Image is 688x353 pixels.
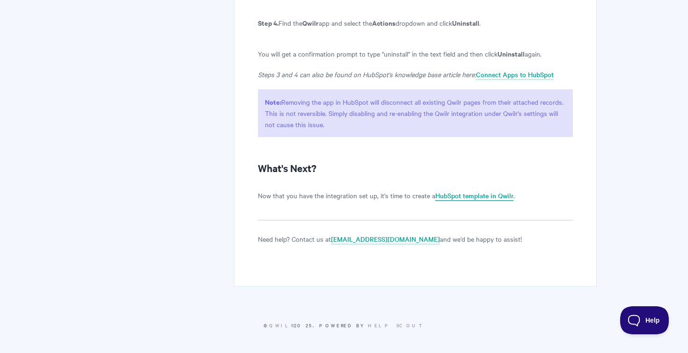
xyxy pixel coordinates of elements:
strong: What's Next? [258,161,316,174]
a: [EMAIL_ADDRESS][DOMAIN_NAME] [331,234,440,245]
p: Find the app and select the dropdown and click . [258,17,573,29]
em: Steps 3 and 4 can also be found on HubSpot's knowledge base article here: [258,70,476,79]
p: © 2025. [91,321,597,330]
p: Removing the app in HubSpot will disconnect all existing Qwilr pages from their attached records.... [258,89,573,137]
a: Connect Apps to HubSpot [476,70,554,80]
strong: Uninstall [452,18,479,28]
p: Need help? Contact us at and we'd be happy to assist! [258,233,573,245]
p: Now that you have the integration set up, it's time to create a . [258,190,573,201]
iframe: Toggle Customer Support [620,306,669,334]
strong: Note: [265,97,281,107]
a: HubSpot template in Qwilr [435,191,513,201]
p: You will get a confirmation prompt to type "uninstall" in the text field and then click again. [258,48,573,59]
span: Powered by [319,322,425,329]
strong: Qwilr [302,18,319,28]
strong: Actions [372,18,395,28]
strong: Step 4. [258,18,278,28]
strong: Uninstall [498,49,525,58]
a: Help Scout [368,322,425,329]
a: Qwilr [269,322,294,329]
